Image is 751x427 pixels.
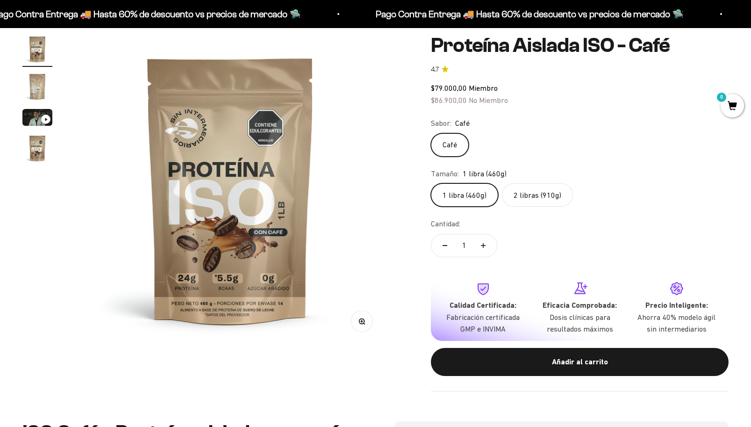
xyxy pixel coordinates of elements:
[431,234,458,257] button: Reducir cantidad
[431,348,729,376] button: Añadir al carrito
[450,356,710,368] div: Añadir al carrito
[22,133,52,166] button: Ir al artículo 4
[543,301,617,310] strong: Eficacia Comprobada:
[22,72,52,101] img: Proteína Aislada ISO - Café
[442,311,524,335] p: Fabricación certificada GMP e INVIMA
[470,234,497,257] button: Aumentar cantidad
[431,34,729,57] h1: Proteína Aislada ISO - Café
[455,117,470,130] span: Café
[22,34,52,64] img: Proteína Aislada ISO - Café
[431,96,467,104] span: $86.900,00
[469,84,498,92] span: Miembro
[431,218,460,230] label: Cantidad:
[75,34,386,346] img: Proteína Aislada ISO - Café
[22,34,52,67] button: Ir al artículo 1
[539,311,621,335] p: Dosis clínicas para resultados máximos
[431,84,467,92] span: $79.000,00
[721,101,744,112] a: 0
[716,92,727,103] mark: 0
[636,311,717,335] p: Ahorra 40% modelo ágil sin intermediarios
[22,109,52,129] button: Ir al artículo 3
[375,7,683,22] p: Pago Contra Entrega 🚚 Hasta 60% de descuento vs precios de mercado 🛸
[22,133,52,163] img: Proteína Aislada ISO - Café
[431,168,459,180] legend: Tamaño:
[22,72,52,104] button: Ir al artículo 2
[645,301,708,310] strong: Precio Inteligente:
[469,96,508,104] span: No Miembro
[450,301,516,310] strong: Calidad Certificada:
[431,65,439,75] span: 4.7
[431,117,451,130] legend: Sabor:
[431,65,729,75] a: 4.74.7 de 5.0 estrellas
[463,168,507,180] span: 1 libra (460g)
